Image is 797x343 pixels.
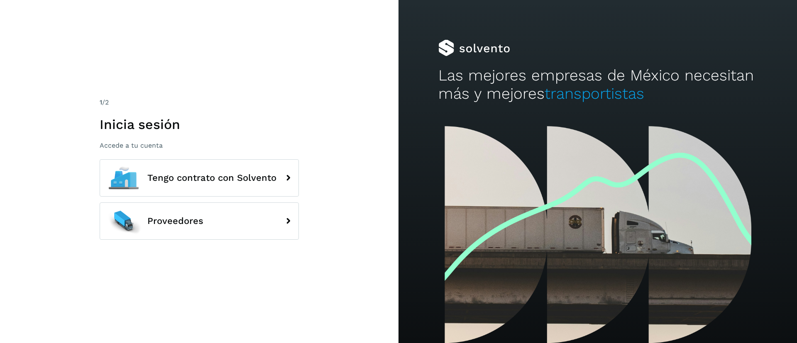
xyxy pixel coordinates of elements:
[100,117,299,132] h1: Inicia sesión
[545,85,644,102] span: transportistas
[100,159,299,197] button: Tengo contrato con Solvento
[100,98,102,106] span: 1
[147,173,276,183] span: Tengo contrato con Solvento
[100,141,299,149] p: Accede a tu cuenta
[438,66,757,103] h2: Las mejores empresas de México necesitan más y mejores
[100,97,299,107] div: /2
[100,202,299,240] button: Proveedores
[147,216,203,226] span: Proveedores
